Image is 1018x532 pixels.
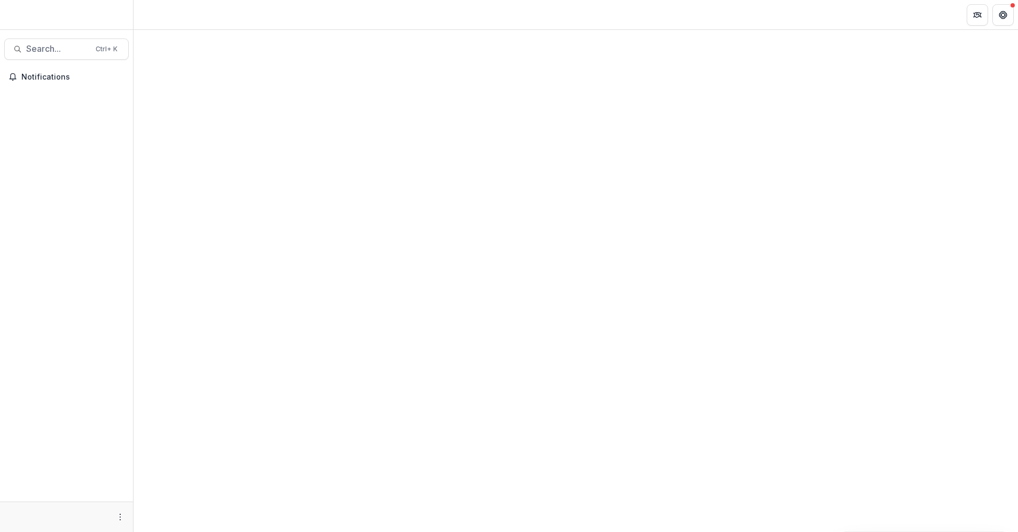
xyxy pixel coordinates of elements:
[4,38,129,60] button: Search...
[26,44,89,54] span: Search...
[967,4,988,26] button: Partners
[992,4,1014,26] button: Get Help
[93,43,120,55] div: Ctrl + K
[138,7,183,22] nav: breadcrumb
[4,68,129,85] button: Notifications
[21,73,124,82] span: Notifications
[114,511,127,523] button: More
